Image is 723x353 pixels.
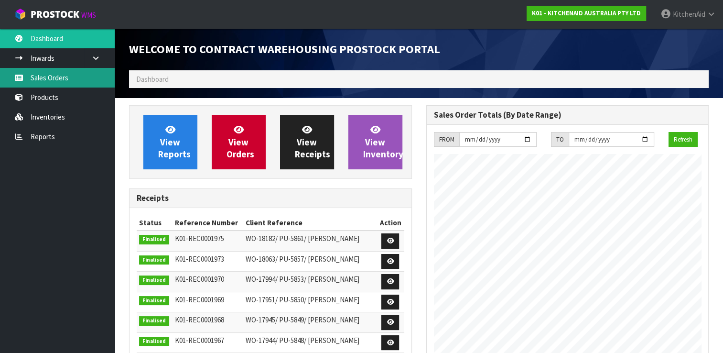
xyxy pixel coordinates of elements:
[139,337,169,346] span: Finalised
[673,10,705,19] span: KitchenAid
[175,234,224,243] span: K01-REC0001975
[227,124,254,160] span: View Orders
[175,336,224,345] span: K01-REC0001967
[175,254,224,264] span: K01-REC0001973
[280,115,334,169] a: ViewReceipts
[129,42,440,56] span: Welcome to Contract Warehousing ProStock Portal
[175,295,224,304] span: K01-REC0001969
[136,75,169,84] span: Dashboard
[137,194,404,203] h3: Receipts
[81,11,96,20] small: WMS
[137,215,173,231] th: Status
[139,255,169,265] span: Finalised
[434,110,701,120] h3: Sales Order Totals (By Date Range)
[532,9,641,17] strong: K01 - KITCHENAID AUSTRALIA PTY LTD
[245,336,359,345] span: WO-17944/ PU-5848/ [PERSON_NAME]
[139,316,169,326] span: Finalised
[139,296,169,306] span: Finalised
[139,276,169,285] span: Finalised
[243,215,377,231] th: Client Reference
[158,124,191,160] span: View Reports
[363,124,403,160] span: View Inventory
[377,215,404,231] th: Action
[245,275,359,284] span: WO-17994/ PU-5853/ [PERSON_NAME]
[245,254,359,264] span: WO-18063/ PU-5857/ [PERSON_NAME]
[14,8,26,20] img: cube-alt.png
[139,235,169,244] span: Finalised
[31,8,79,21] span: ProStock
[175,275,224,284] span: K01-REC0001970
[295,124,330,160] span: View Receipts
[348,115,402,169] a: ViewInventory
[245,315,359,324] span: WO-17945/ PU-5849/ [PERSON_NAME]
[551,132,569,147] div: TO
[669,132,698,147] button: Refresh
[173,215,243,231] th: Reference Number
[175,315,224,324] span: K01-REC0001968
[245,295,359,304] span: WO-17951/ PU-5850/ [PERSON_NAME]
[212,115,266,169] a: ViewOrders
[434,132,459,147] div: FROM
[143,115,197,169] a: ViewReports
[245,234,359,243] span: WO-18182/ PU-5861/ [PERSON_NAME]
